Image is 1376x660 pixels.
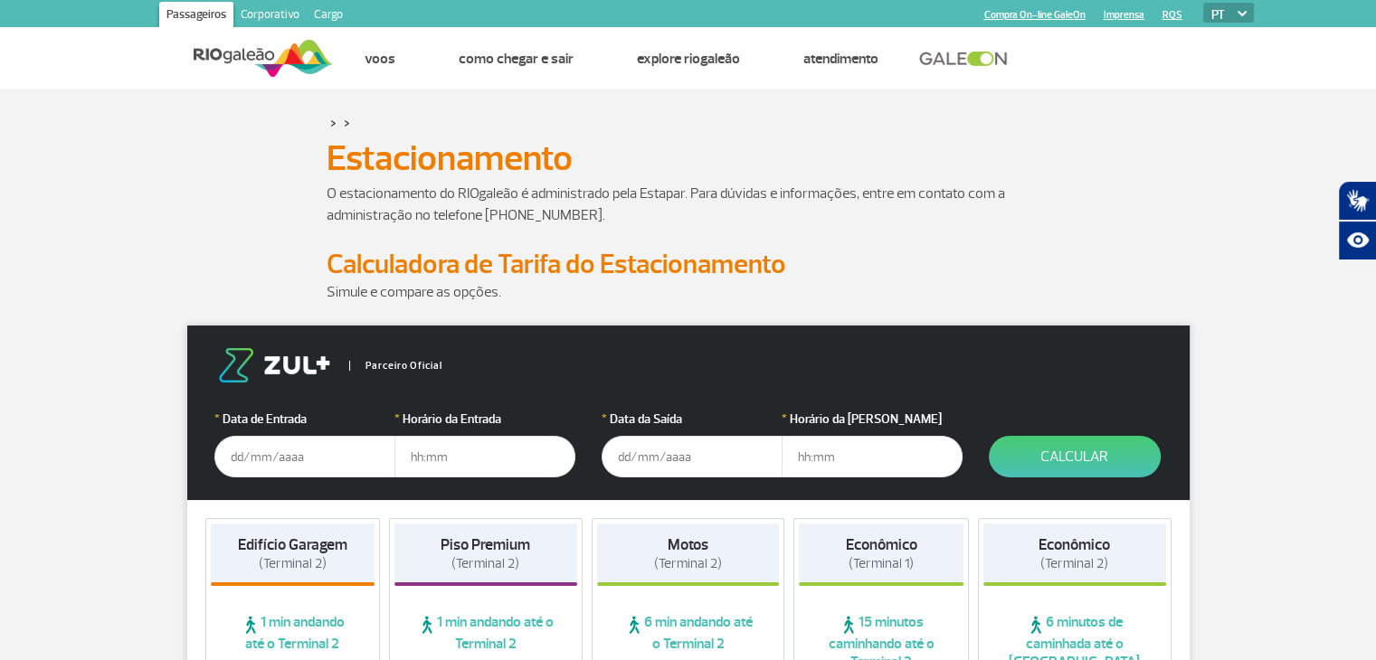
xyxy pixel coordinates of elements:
[327,183,1050,226] p: O estacionamento do RIOgaleão é administrado pela Estapar. Para dúvidas e informações, entre em c...
[1040,555,1108,572] span: (Terminal 2)
[668,535,708,554] strong: Motos
[459,50,574,68] a: Como chegar e sair
[602,436,783,477] input: dd/mm/aaaa
[846,535,917,554] strong: Econômico
[849,555,914,572] span: (Terminal 1)
[803,50,878,68] a: Atendimento
[238,535,347,554] strong: Edifício Garagem
[365,50,395,68] a: Voos
[344,112,350,133] a: >
[441,535,530,554] strong: Piso Premium
[327,281,1050,303] p: Simule e compare as opções.
[394,436,575,477] input: hh:mm
[1338,181,1376,221] button: Abrir tradutor de língua de sinais.
[159,2,233,31] a: Passageiros
[637,50,740,68] a: Explore RIOgaleão
[259,555,327,572] span: (Terminal 2)
[330,112,337,133] a: >
[394,410,575,429] label: Horário da Entrada
[349,361,442,371] span: Parceiro Oficial
[214,348,334,382] img: logo-zul.png
[394,613,577,653] span: 1 min andando até o Terminal 2
[327,248,1050,281] h2: Calculadora de Tarifa do Estacionamento
[597,613,780,653] span: 6 min andando até o Terminal 2
[782,436,963,477] input: hh:mm
[307,2,350,31] a: Cargo
[451,555,519,572] span: (Terminal 2)
[989,436,1161,477] button: Calcular
[1039,535,1110,554] strong: Econômico
[327,143,1050,174] h1: Estacionamento
[1104,9,1144,21] a: Imprensa
[211,613,375,653] span: 1 min andando até o Terminal 2
[1338,181,1376,260] div: Plugin de acessibilidade da Hand Talk.
[1162,9,1182,21] a: RQS
[214,436,395,477] input: dd/mm/aaaa
[1338,221,1376,260] button: Abrir recursos assistivos.
[782,410,963,429] label: Horário da [PERSON_NAME]
[654,555,722,572] span: (Terminal 2)
[233,2,307,31] a: Corporativo
[602,410,783,429] label: Data da Saída
[214,410,395,429] label: Data de Entrada
[984,9,1086,21] a: Compra On-line GaleOn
